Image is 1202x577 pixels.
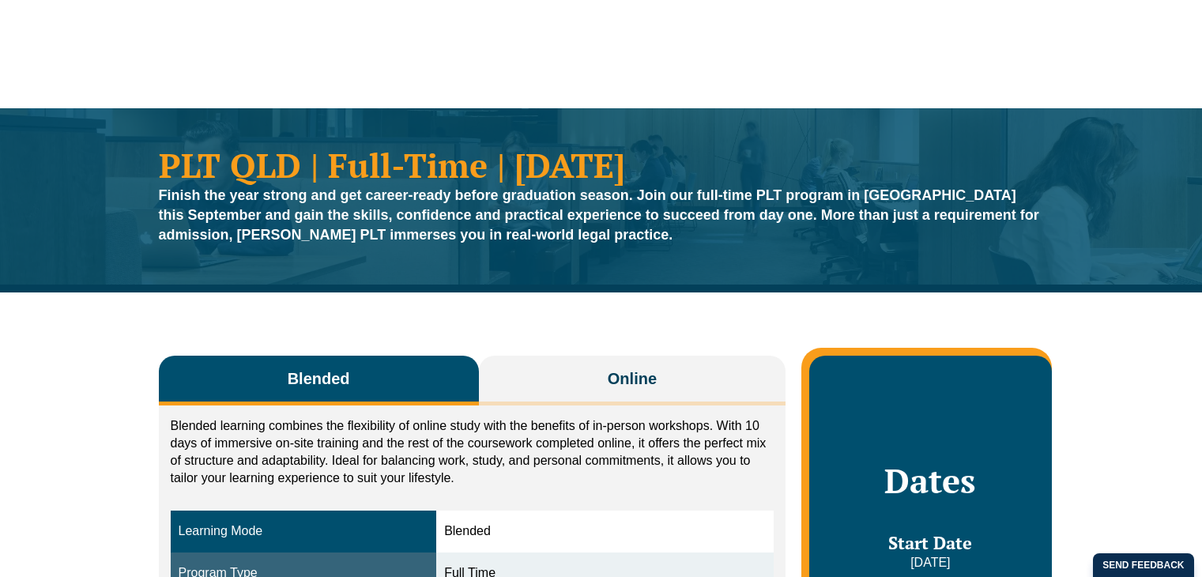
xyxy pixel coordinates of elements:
[444,522,766,541] div: Blended
[179,522,429,541] div: Learning Mode
[608,368,657,390] span: Online
[825,554,1035,571] p: [DATE]
[159,148,1044,182] h1: PLT QLD | Full-Time | [DATE]
[288,368,350,390] span: Blended
[171,417,774,487] p: Blended learning combines the flexibility of online study with the benefits of in-person workshop...
[825,461,1035,500] h2: Dates
[888,531,972,554] span: Start Date
[159,187,1039,243] strong: Finish the year strong and get career-ready before graduation season. Join our full-time PLT prog...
